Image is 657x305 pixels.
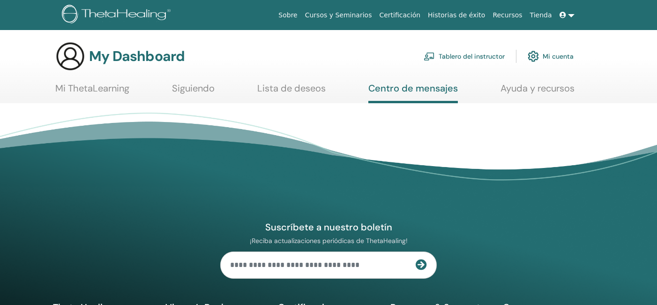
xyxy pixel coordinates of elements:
[528,48,539,64] img: cog.svg
[424,7,489,24] a: Historias de éxito
[500,83,575,101] a: Ayuda y recursos
[62,5,174,26] img: logo.png
[368,83,458,103] a: Centro de mensajes
[526,7,556,24] a: Tienda
[220,236,437,245] p: ¡Reciba actualizaciones periódicas de ThetaHealing!
[528,46,574,67] a: Mi cuenta
[489,7,526,24] a: Recursos
[55,83,129,101] a: Mi ThetaLearning
[55,41,85,71] img: generic-user-icon.jpg
[89,48,185,65] h3: My Dashboard
[220,221,437,233] h4: Suscríbete a nuestro boletín
[257,83,326,101] a: Lista de deseos
[275,7,301,24] a: Sobre
[301,7,376,24] a: Cursos y Seminarios
[424,52,435,61] img: chalkboard-teacher.svg
[375,7,424,24] a: Certificación
[172,83,215,101] a: Siguiendo
[424,46,505,67] a: Tablero del instructor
